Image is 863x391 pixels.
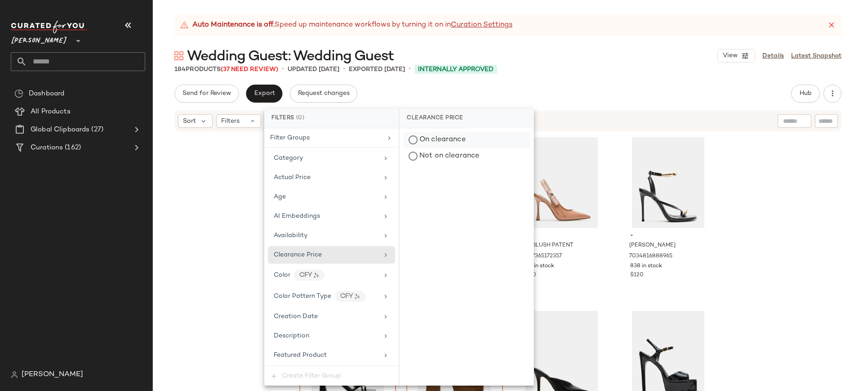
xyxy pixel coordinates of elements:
img: cfy_white_logo.C9jOOHJF.svg [11,21,87,33]
div: Filters [264,109,399,128]
span: 184 [174,66,186,73]
strong: Auto Maintenance is off. [192,20,275,31]
span: Dashboard [29,89,64,99]
img: STEVEMADDEN_SHOES_TIA_BLACK_01.jpg [623,137,713,228]
span: Global Clipboards [31,125,89,135]
span: Export [254,90,275,97]
span: BRI BLUSH PATENT [522,242,574,250]
div: Products [174,65,278,74]
span: All Products [31,107,71,117]
span: Internally Approved [418,65,494,74]
p: Exported [DATE] [349,65,405,74]
span: - [523,232,599,240]
a: Latest Snapshot [791,51,841,61]
span: Featured Product [274,352,327,359]
span: Color [274,272,290,279]
span: Category [274,155,303,162]
span: • [282,64,284,75]
span: (0) [296,114,305,122]
span: [PERSON_NAME] [629,242,676,250]
span: Description [274,333,309,339]
span: Age [274,193,286,200]
div: Speed up maintenance workflows by turning it on in [180,20,512,31]
span: Sort [183,117,196,126]
img: ai.DGldD1NL.svg [314,273,319,278]
span: 838 in stock [630,262,662,270]
span: Creation Date [274,313,318,320]
button: View [717,49,755,63]
div: Clearance Price [400,109,471,128]
span: [PERSON_NAME] [22,369,83,380]
a: Curation Settings [451,20,512,31]
span: (27) [89,125,103,135]
span: Clearance Price [274,252,322,258]
span: Availability [274,232,307,239]
span: (162) [63,143,81,153]
span: (37 Need Review) [221,66,278,73]
a: Details [762,51,784,61]
span: 7057365172357 [522,252,562,261]
img: svg%3e [11,371,18,378]
button: Request changes [290,85,357,103]
span: Wedding Guest: Wedding Guest [187,48,394,66]
span: Hub [799,90,812,97]
button: Send for Review [174,85,239,103]
span: Curations [31,143,63,153]
button: Hub [791,85,820,103]
span: • [343,64,345,75]
img: ai.DGldD1NL.svg [355,294,360,299]
span: Color Pattern Type [274,293,331,300]
span: AI Embeddings [274,213,320,220]
span: Request changes [298,90,350,97]
span: 7034816888965 [629,252,672,261]
span: - [630,232,706,240]
div: CFY [294,270,325,281]
span: Send for Review [182,90,231,97]
img: svg%3e [174,51,183,60]
button: Export [246,85,282,103]
p: updated [DATE] [288,65,339,74]
span: $120 [630,271,644,279]
img: svg%3e [14,89,23,98]
span: Actual Price [274,174,311,181]
span: • [409,64,411,75]
span: View [722,52,738,59]
span: [PERSON_NAME] [11,31,67,47]
span: 812 in stock [523,262,554,270]
span: Filter Groups [270,135,310,141]
div: CFY [335,291,365,302]
span: Filters [221,117,240,126]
